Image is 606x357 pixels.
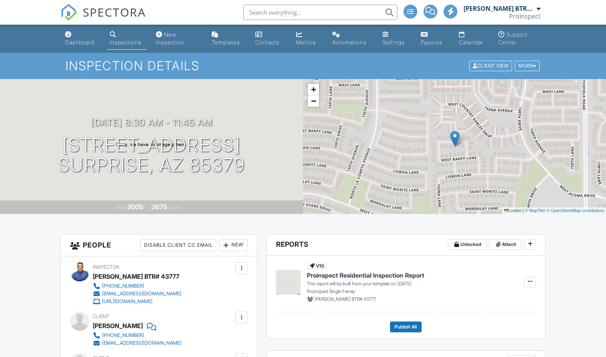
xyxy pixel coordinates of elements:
[464,5,535,12] div: [PERSON_NAME] BTR# 43777
[209,28,246,50] a: Templates
[308,95,319,107] a: Zoom out
[332,39,367,45] div: Automations
[252,28,287,50] a: Contacts
[308,84,319,95] a: Zoom in
[495,28,544,50] a: Support Center
[83,4,146,20] span: SPECTORA
[525,208,546,213] a: © MapTiler
[311,96,316,106] span: −
[459,39,483,45] div: Calendar
[60,4,77,21] img: The Best Home Inspection Software - Spectora
[151,203,167,211] div: 3675
[110,39,141,45] div: Inspections
[469,62,514,68] a: Client View
[522,208,524,213] span: |
[379,28,411,50] a: Settings
[93,271,179,282] div: [PERSON_NAME] BTR# 43777
[127,203,144,211] div: 2005
[329,28,373,50] a: Automations (Advanced)
[456,28,489,50] a: Calendar
[93,298,181,305] a: [URL][DOMAIN_NAME]
[58,135,245,176] h1: [STREET_ADDRESS] Surprise, AZ 85379
[212,39,240,45] div: Templates
[93,264,119,270] span: Inspector
[515,61,540,71] div: More
[62,28,100,50] a: Dashboard
[93,290,181,298] a: [EMAIL_ADDRESS][DOMAIN_NAME]
[61,234,257,256] h3: People
[65,39,94,45] div: Dashboard
[504,208,521,213] a: Leaflet
[65,59,541,72] h1: Inspection Details
[102,291,181,297] div: [EMAIL_ADDRESS][DOMAIN_NAME]
[141,239,216,251] div: Disable Client CC Email
[93,282,181,290] a: [PHONE_NUMBER]
[102,332,144,338] div: [PHONE_NUMBER]
[60,10,146,27] a: SPECTORA
[547,208,604,213] a: © OpenStreetMap contributors
[93,320,143,332] div: [PERSON_NAME]
[450,131,460,147] img: Marker
[311,84,316,94] span: +
[93,339,181,347] a: [EMAIL_ADDRESS][DOMAIN_NAME]
[156,31,184,45] div: New Inspection
[382,39,405,45] div: Settings
[255,39,280,45] div: Contacts
[91,117,213,128] h3: [DATE] 8:30 am - 11:45 am
[102,298,152,305] div: [URL][DOMAIN_NAME]
[469,61,512,71] div: Client View
[102,283,144,289] div: [PHONE_NUMBER]
[93,313,109,319] span: Client
[102,340,181,346] div: [EMAIL_ADDRESS][DOMAIN_NAME]
[418,28,450,50] a: Payouts
[117,205,126,210] span: Built
[243,5,397,20] input: Search everything...
[293,28,323,50] a: Metrics
[153,28,203,50] a: New Inspection
[421,39,442,45] div: Payouts
[296,39,316,45] div: Metrics
[498,31,527,45] div: Support Center
[93,332,181,339] a: [PHONE_NUMBER]
[219,239,248,251] div: New
[107,28,147,50] a: Inspections
[169,205,179,210] span: sq. ft.
[509,12,541,20] div: ProInspect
